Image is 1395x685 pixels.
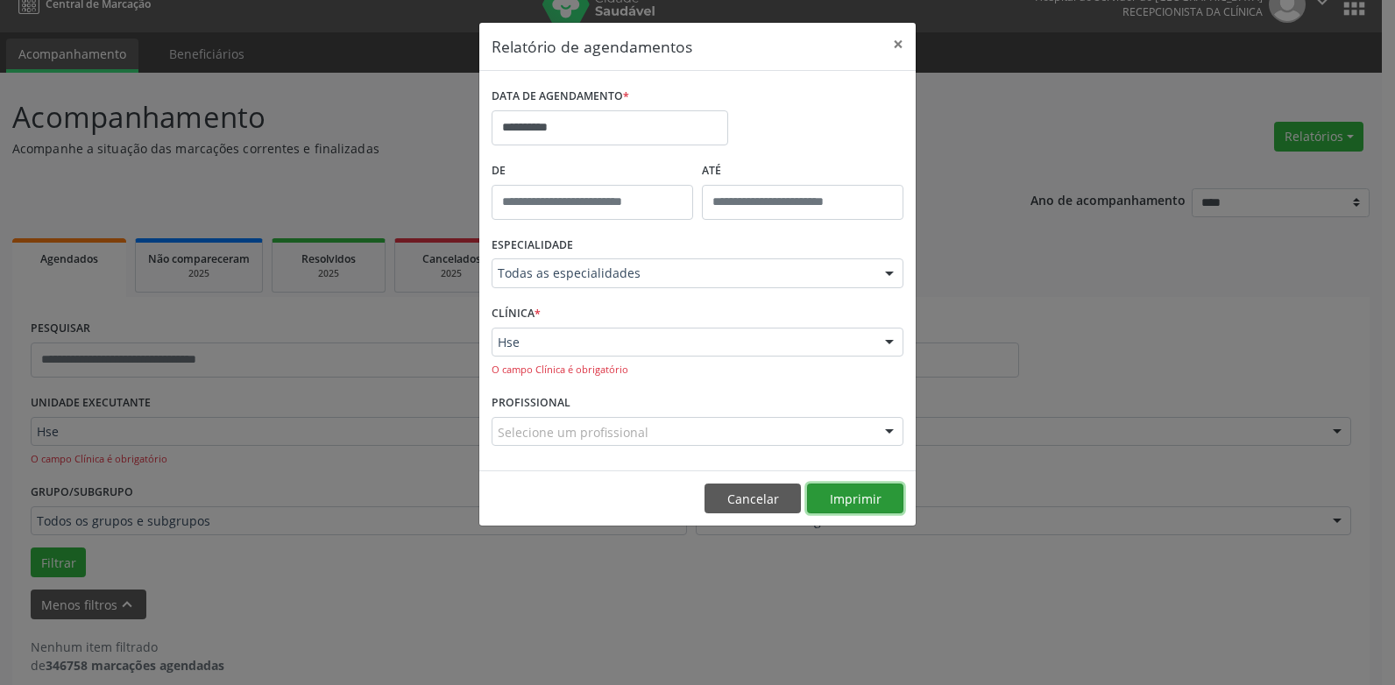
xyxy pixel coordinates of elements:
[498,423,648,441] span: Selecione um profissional
[881,23,916,66] button: Close
[492,390,570,417] label: PROFISSIONAL
[492,83,629,110] label: DATA DE AGENDAMENTO
[498,334,867,351] span: Hse
[492,35,692,58] h5: Relatório de agendamentos
[492,232,573,259] label: ESPECIALIDADE
[492,363,903,378] div: O campo Clínica é obrigatório
[705,484,801,513] button: Cancelar
[807,484,903,513] button: Imprimir
[492,300,541,328] label: CLÍNICA
[498,265,867,282] span: Todas as especialidades
[492,158,693,185] label: De
[702,158,903,185] label: ATÉ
